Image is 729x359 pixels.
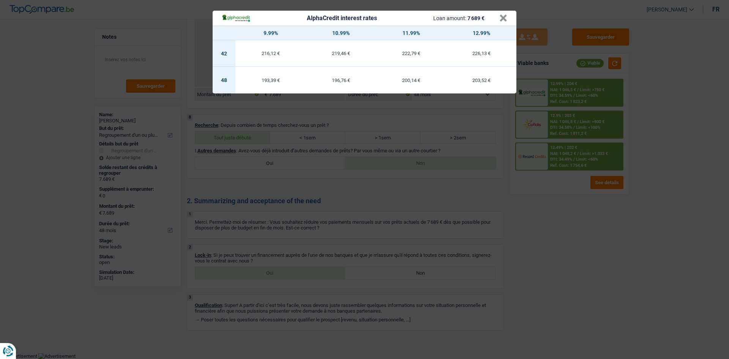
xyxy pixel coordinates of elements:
[446,51,516,56] div: 226,13 €
[235,26,306,40] th: 9.99%
[306,78,376,83] div: 196,76 €
[222,14,251,22] img: AlphaCredit
[467,15,484,21] span: 7 689 €
[499,14,507,22] button: ×
[235,51,306,56] div: 216,12 €
[307,15,377,21] div: AlphaCredit interest rates
[306,26,376,40] th: 10.99%
[376,26,446,40] th: 11.99%
[433,15,466,21] span: Loan amount:
[446,26,516,40] th: 12.99%
[213,67,235,93] td: 48
[376,78,446,83] div: 200,14 €
[213,40,235,67] td: 42
[306,51,376,56] div: 219,46 €
[446,78,516,83] div: 203,52 €
[376,51,446,56] div: 222,79 €
[235,78,306,83] div: 193,39 €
